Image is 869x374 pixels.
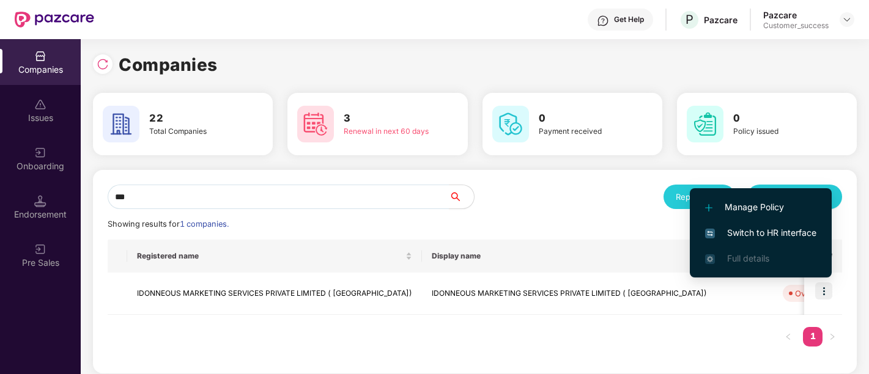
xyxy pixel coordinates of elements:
span: Registered name [137,251,403,261]
span: Manage Policy [705,200,816,214]
th: Display name [422,240,717,273]
li: Next Page [823,327,842,346]
div: Policy issued [733,126,823,137]
span: search [449,192,474,202]
span: Showing results for [108,219,229,229]
h3: 0 [539,111,628,127]
span: Display name [432,251,698,261]
div: Get Help [614,15,644,24]
img: New Pazcare Logo [15,12,94,28]
img: svg+xml;base64,PHN2ZyB4bWxucz0iaHR0cDovL3d3dy53My5vcmcvMjAwMC9zdmciIHdpZHRoPSI2MCIgaGVpZ2h0PSI2MC... [297,106,334,142]
img: svg+xml;base64,PHN2ZyB4bWxucz0iaHR0cDovL3d3dy53My5vcmcvMjAwMC9zdmciIHdpZHRoPSI2MCIgaGVpZ2h0PSI2MC... [687,106,723,142]
img: svg+xml;base64,PHN2ZyB4bWxucz0iaHR0cDovL3d3dy53My5vcmcvMjAwMC9zdmciIHdpZHRoPSIxNiIgaGVpZ2h0PSIxNi... [705,229,715,238]
td: IDONNEOUS MARKETING SERVICES PRIVATE LIMITED ( [GEOGRAPHIC_DATA]) [422,273,717,315]
li: Previous Page [778,327,798,346]
span: 1 companies. [180,219,229,229]
img: svg+xml;base64,PHN2ZyB3aWR0aD0iMjAiIGhlaWdodD0iMjAiIHZpZXdCb3g9IjAgMCAyMCAyMCIgZmlsbD0ibm9uZSIgeG... [34,243,46,255]
img: svg+xml;base64,PHN2ZyB3aWR0aD0iMjAiIGhlaWdodD0iMjAiIHZpZXdCb3g9IjAgMCAyMCAyMCIgZmlsbD0ibm9uZSIgeG... [34,147,46,159]
img: svg+xml;base64,PHN2ZyB4bWxucz0iaHR0cDovL3d3dy53My5vcmcvMjAwMC9zdmciIHdpZHRoPSI2MCIgaGVpZ2h0PSI2MC... [492,106,529,142]
a: 1 [803,327,823,345]
div: Reports [676,191,723,203]
img: svg+xml;base64,PHN2ZyBpZD0iUmVsb2FkLTMyeDMyIiB4bWxucz0iaHR0cDovL3d3dy53My5vcmcvMjAwMC9zdmciIHdpZH... [97,58,109,70]
span: Full details [727,253,769,263]
h3: 22 [149,111,239,127]
img: svg+xml;base64,PHN2ZyB3aWR0aD0iMTQuNSIgaGVpZ2h0PSIxNC41IiB2aWV3Qm94PSIwIDAgMTYgMTYiIGZpbGw9Im5vbm... [34,195,46,207]
li: 1 [803,327,823,346]
img: svg+xml;base64,PHN2ZyB4bWxucz0iaHR0cDovL3d3dy53My5vcmcvMjAwMC9zdmciIHdpZHRoPSIxMi4yMDEiIGhlaWdodD... [705,204,712,211]
button: search [449,185,475,209]
h3: 0 [733,111,823,127]
div: Total Companies [149,126,239,137]
span: Switch to HR interface [705,226,816,240]
button: left [778,327,798,346]
img: svg+xml;base64,PHN2ZyBpZD0iSXNzdWVzX2Rpc2FibGVkIiB4bWxucz0iaHR0cDovL3d3dy53My5vcmcvMjAwMC9zdmciIH... [34,98,46,111]
img: icon [815,282,832,299]
img: svg+xml;base64,PHN2ZyB4bWxucz0iaHR0cDovL3d3dy53My5vcmcvMjAwMC9zdmciIHdpZHRoPSI2MCIgaGVpZ2h0PSI2MC... [103,106,139,142]
img: svg+xml;base64,PHN2ZyBpZD0iRHJvcGRvd24tMzJ4MzIiIHhtbG5zPSJodHRwOi8vd3d3LnczLm9yZy8yMDAwL3N2ZyIgd2... [842,15,852,24]
span: left [785,333,792,340]
span: right [829,333,836,340]
h3: 3 [344,111,433,127]
div: Payment received [539,126,628,137]
div: Pazcare [704,14,738,26]
button: right [823,327,842,346]
img: svg+xml;base64,PHN2ZyBpZD0iSGVscC0zMngzMiIgeG1sbnM9Imh0dHA6Ly93d3cudzMub3JnLzIwMDAvc3ZnIiB3aWR0aD... [597,15,609,27]
img: svg+xml;base64,PHN2ZyBpZD0iQ29tcGFuaWVzIiB4bWxucz0iaHR0cDovL3d3dy53My5vcmcvMjAwMC9zdmciIHdpZHRoPS... [34,50,46,62]
span: P [686,12,693,27]
div: Renewal in next 60 days [344,126,433,137]
div: Overdue - 29d [795,287,851,299]
td: IDONNEOUS MARKETING SERVICES PRIVATE LIMITED ( [GEOGRAPHIC_DATA]) [127,273,422,315]
h1: Companies [119,51,218,78]
th: Registered name [127,240,422,273]
div: Pazcare [763,9,829,21]
img: svg+xml;base64,PHN2ZyB4bWxucz0iaHR0cDovL3d3dy53My5vcmcvMjAwMC9zdmciIHdpZHRoPSIxNi4zNjMiIGhlaWdodD... [705,254,715,264]
div: Customer_success [763,21,829,31]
